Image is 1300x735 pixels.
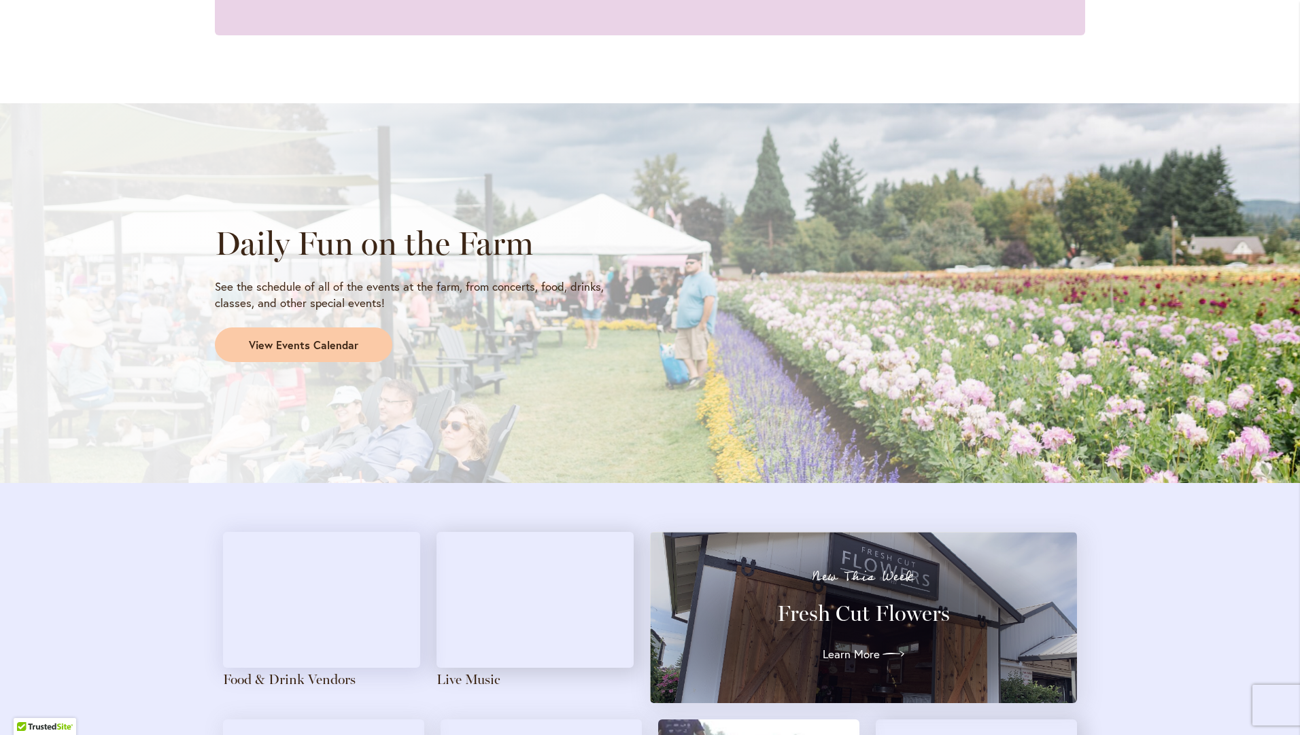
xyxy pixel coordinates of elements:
[437,532,634,668] img: A four-person band plays with a field of pink dahlias in the background
[215,279,638,311] p: See the schedule of all of the events at the farm, from concerts, food, drinks, classes, and othe...
[215,327,392,363] a: View Events Calendar
[223,671,356,687] a: Food & Drink Vendors
[674,570,1053,584] p: New This Week
[823,643,904,665] a: Learn More
[823,646,880,662] span: Learn More
[249,338,358,353] span: View Events Calendar
[223,532,420,668] img: Attendees gather around food trucks on a sunny day at the farm
[674,600,1053,627] h3: Fresh Cut Flowers
[215,224,638,262] h2: Daily Fun on the Farm
[437,671,500,687] a: Live Music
